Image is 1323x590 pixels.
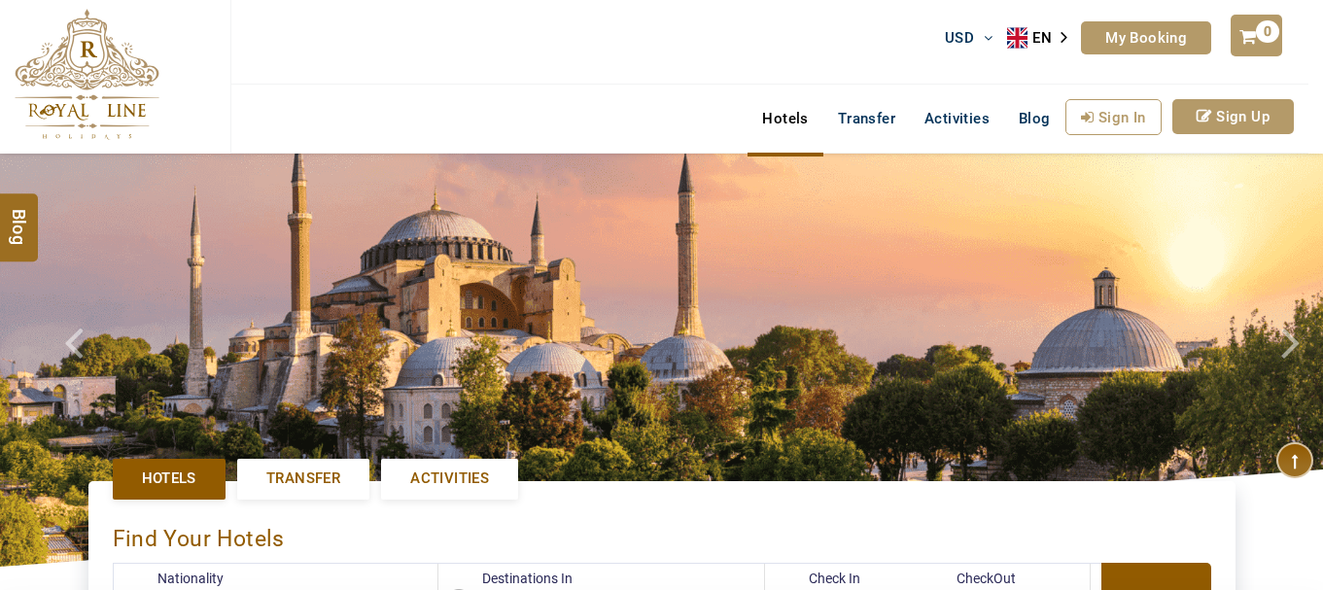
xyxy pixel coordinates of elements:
span: Activities [410,469,489,489]
span: USD [945,29,974,47]
span: Blog [7,208,32,225]
span: Hotels [142,469,196,489]
aside: Language selected: English [1007,23,1081,52]
label: Destinations In [438,569,573,588]
a: Check next image [1257,154,1323,567]
a: Hotels [113,459,226,499]
a: Activities [381,459,518,499]
a: Check next prev [40,154,106,567]
a: Transfer [237,459,369,499]
a: My Booking [1081,21,1211,54]
a: Blog [1004,99,1065,138]
span: Blog [1019,110,1051,127]
img: The Royal Line Holidays [15,9,159,140]
div: Language [1007,23,1081,52]
span: Transfer [266,469,340,489]
label: CheckOut [927,569,1016,588]
a: Sign Up [1172,99,1294,134]
div: Find Your Hotels [113,505,1211,563]
label: Nationality [114,569,224,588]
a: EN [1007,23,1081,52]
a: Hotels [748,99,822,138]
a: 0 [1231,15,1281,56]
label: Check In [765,569,860,588]
a: Sign In [1065,99,1162,135]
a: Transfer [823,99,910,138]
a: Activities [910,99,1004,138]
span: 0 [1256,20,1279,43]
